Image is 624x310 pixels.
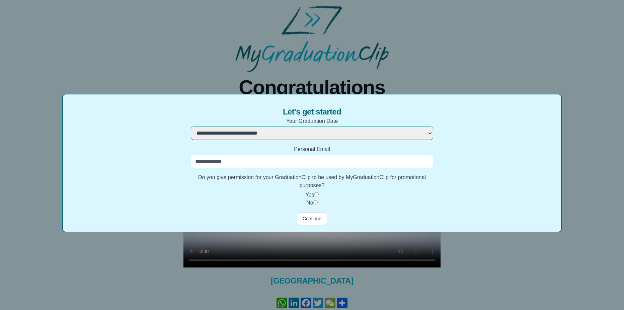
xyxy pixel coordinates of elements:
label: No [306,200,313,206]
label: Personal Email [191,145,433,153]
button: Continue [297,212,327,225]
label: Do you give permission for your GraduationClip to be used by MyGraduationClip for promotional pur... [191,173,433,189]
span: Let's get started [283,106,341,117]
label: Yes [305,192,314,198]
label: Your Graduation Date [191,117,433,125]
